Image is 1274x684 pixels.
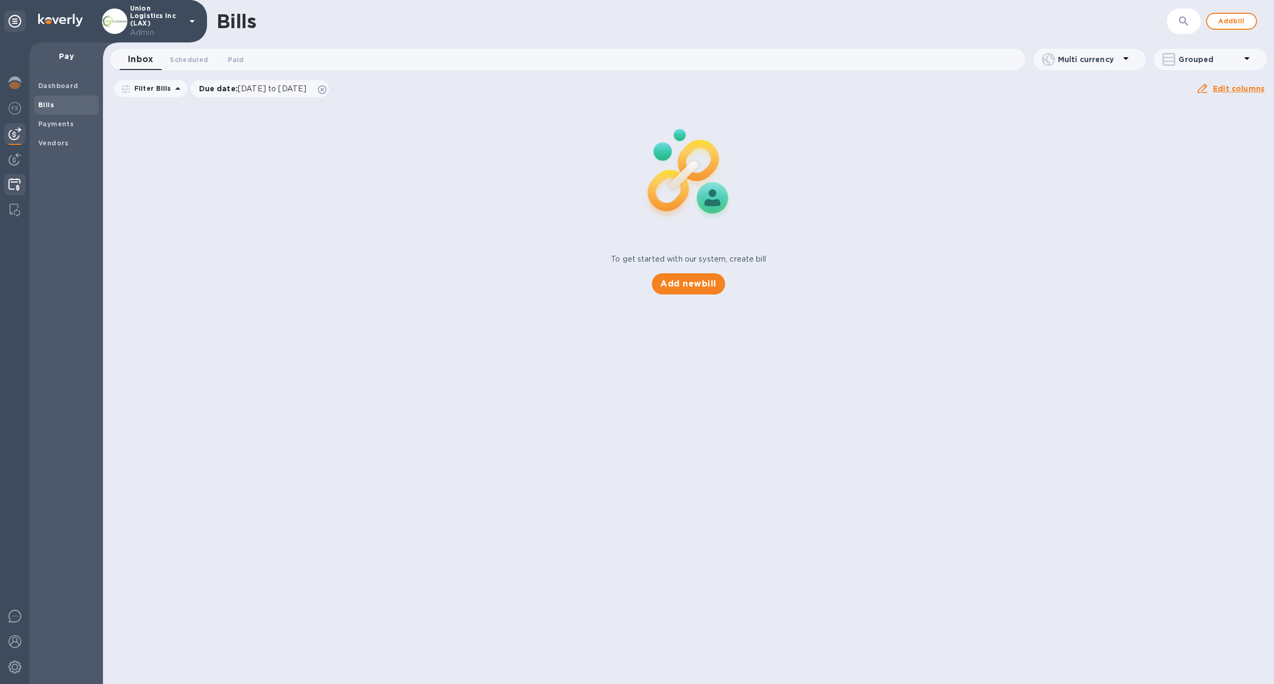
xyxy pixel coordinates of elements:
[199,83,312,94] p: Due date :
[1216,15,1247,28] span: Add bill
[170,54,208,65] span: Scheduled
[238,84,306,93] span: [DATE] to [DATE]
[38,139,69,147] b: Vendors
[130,27,183,38] p: Admin
[38,51,94,62] p: Pay
[38,120,74,128] b: Payments
[130,5,183,38] p: Union Logistics Inc (LAX)
[652,273,725,295] button: Add newbill
[217,10,256,32] h1: Bills
[660,278,716,290] span: Add new bill
[1058,54,1120,65] p: Multi currency
[1178,54,1241,65] p: Grouped
[8,178,21,191] img: Credit hub
[38,82,79,90] b: Dashboard
[128,52,153,67] span: Inbox
[38,14,83,27] img: Logo
[38,101,54,109] b: Bills
[228,54,244,65] span: Paid
[130,84,171,93] p: Filter Bills
[611,254,766,265] p: To get started with our system, create bill
[8,102,21,115] img: Foreign exchange
[1206,13,1257,30] button: Addbill
[1213,84,1264,93] u: Edit columns
[191,80,330,97] div: Due date:[DATE] to [DATE]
